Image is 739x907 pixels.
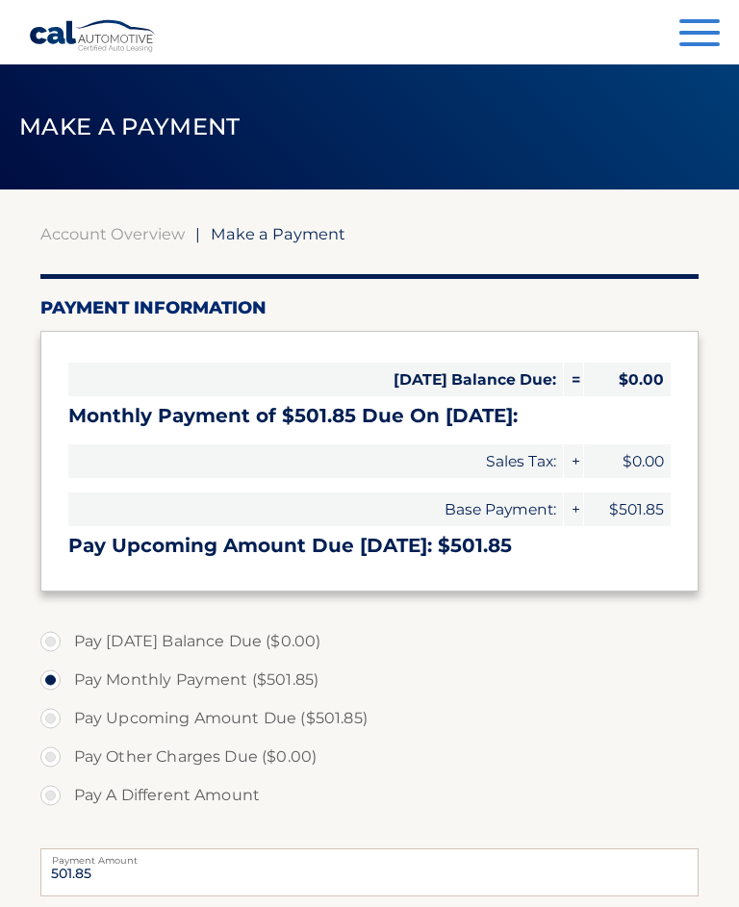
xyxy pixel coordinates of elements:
[40,738,700,776] label: Pay Other Charges Due ($0.00)
[584,492,671,526] span: $501.85
[40,848,700,896] input: Payment Amount
[29,19,157,53] a: Cal Automotive
[40,297,700,318] h2: Payment Information
[564,492,583,526] span: +
[564,363,583,396] span: =
[679,19,720,51] button: Menu
[40,622,700,661] label: Pay [DATE] Balance Due ($0.00)
[40,224,185,243] a: Account Overview
[68,492,564,526] span: Base Payment:
[40,848,700,864] label: Payment Amount
[68,444,564,478] span: Sales Tax:
[564,444,583,478] span: +
[40,776,700,815] label: Pay A Different Amount
[211,224,345,243] span: Make a Payment
[19,113,240,140] span: Make a Payment
[40,661,700,699] label: Pay Monthly Payment ($501.85)
[40,699,700,738] label: Pay Upcoming Amount Due ($501.85)
[584,444,671,478] span: $0.00
[68,534,672,558] h3: Pay Upcoming Amount Due [DATE]: $501.85
[584,363,671,396] span: $0.00
[195,224,200,243] span: |
[68,404,672,428] h3: Monthly Payment of $501.85 Due On [DATE]:
[68,363,564,396] span: [DATE] Balance Due:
